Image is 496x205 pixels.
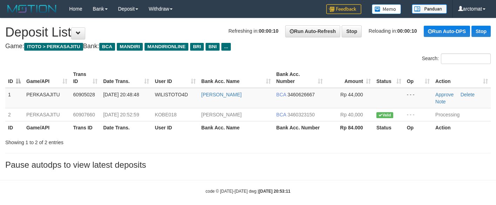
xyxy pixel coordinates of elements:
a: [PERSON_NAME] [201,92,242,97]
th: Status [374,121,404,134]
a: Stop [471,26,491,37]
span: Rp 44,000 [340,92,363,97]
img: Feedback.jpg [326,4,361,14]
span: Refreshing in: [228,28,278,34]
small: code © [DATE]-[DATE] dwg | [206,189,290,194]
span: [DATE] 20:48:48 [103,92,139,97]
th: Date Trans. [100,121,152,134]
th: Bank Acc. Number [274,121,326,134]
strong: 00:00:10 [397,28,417,34]
span: Rp 40,000 [340,112,363,117]
strong: 00:00:10 [259,28,279,34]
th: Bank Acc. Number: activate to sort column ascending [274,68,326,88]
h3: Pause autodps to view latest deposits [5,160,491,169]
label: Search: [422,53,491,64]
th: Bank Acc. Name: activate to sort column ascending [199,68,274,88]
td: Processing [433,108,491,121]
span: BCA [276,112,286,117]
th: Status: activate to sort column ascending [374,68,404,88]
th: Game/API [24,121,70,134]
th: Date Trans.: activate to sort column ascending [100,68,152,88]
a: Run Auto-Refresh [285,25,340,37]
td: - - - [404,108,433,121]
strong: [DATE] 20:53:11 [259,189,290,194]
span: ... [221,43,231,51]
td: - - - [404,88,433,108]
div: Showing 1 to 2 of 2 entries [5,136,201,146]
th: Op [404,121,433,134]
a: Delete [461,92,475,97]
a: Note [435,99,446,104]
th: Action [433,121,491,134]
img: panduan.png [412,4,447,14]
span: [DATE] 20:52:59 [103,112,139,117]
span: ITOTO > PERKASAJITU [24,43,83,51]
h1: Deposit List [5,25,491,39]
span: Copy 3460323150 to clipboard [288,112,315,117]
span: KOBE018 [155,112,176,117]
span: BRI [190,43,204,51]
th: Game/API: activate to sort column ascending [24,68,70,88]
input: Search: [441,53,491,64]
th: User ID [152,121,198,134]
img: MOTION_logo.png [5,4,59,14]
th: User ID: activate to sort column ascending [152,68,198,88]
span: WILISTOTO4D [155,92,188,97]
th: ID: activate to sort column descending [5,68,24,88]
span: BNI [206,43,219,51]
span: BCA [99,43,115,51]
th: Action: activate to sort column ascending [433,68,491,88]
a: Approve [435,92,454,97]
th: Rp 84.000 [326,121,374,134]
span: 60907660 [73,112,95,117]
span: MANDIRIONLINE [145,43,188,51]
td: PERKASAJITU [24,108,70,121]
span: Reloading in: [369,28,417,34]
td: 2 [5,108,24,121]
a: Run Auto-DPS [424,26,470,37]
th: Trans ID [70,121,100,134]
td: PERKASAJITU [24,88,70,108]
th: Op: activate to sort column ascending [404,68,433,88]
img: Button%20Memo.svg [372,4,401,14]
h4: Game: Bank: [5,43,491,50]
th: Amount: activate to sort column ascending [326,68,374,88]
th: Trans ID: activate to sort column ascending [70,68,100,88]
span: 60905028 [73,92,95,97]
span: Copy 3460626667 to clipboard [288,92,315,97]
span: MANDIRI [117,43,143,51]
th: ID [5,121,24,134]
span: BCA [276,92,286,97]
a: Stop [342,25,362,37]
a: [PERSON_NAME] [201,112,242,117]
th: Bank Acc. Name [199,121,274,134]
span: Valid transaction [376,112,393,118]
td: 1 [5,88,24,108]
